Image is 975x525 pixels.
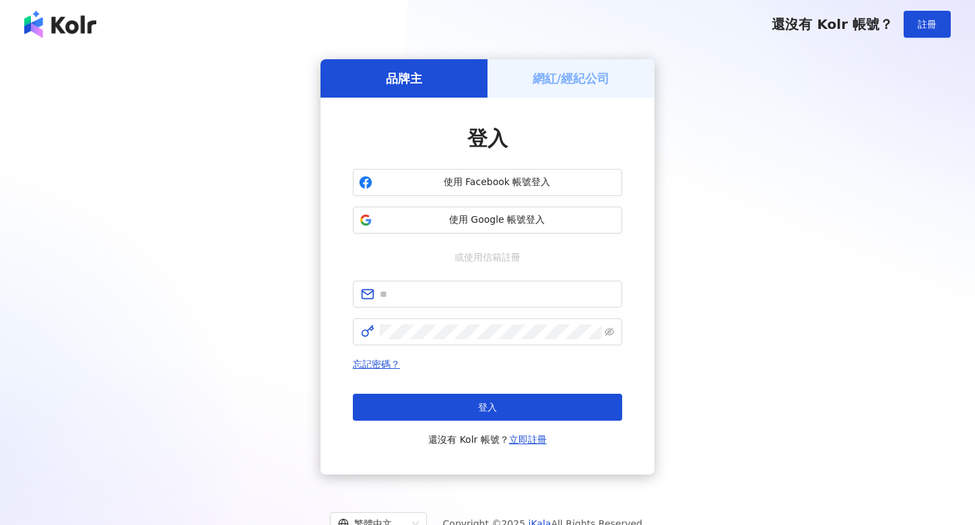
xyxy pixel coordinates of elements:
span: eye-invisible [605,327,614,337]
button: 使用 Facebook 帳號登入 [353,169,622,196]
span: 登入 [478,402,497,413]
h5: 品牌主 [386,70,422,87]
span: 還沒有 Kolr 帳號？ [428,431,547,448]
span: 還沒有 Kolr 帳號？ [772,16,893,32]
span: 或使用信箱註冊 [445,250,530,265]
span: 使用 Google 帳號登入 [378,213,616,227]
button: 登入 [353,394,622,421]
span: 註冊 [918,19,937,30]
h5: 網紅/經紀公司 [533,70,610,87]
img: logo [24,11,96,38]
button: 使用 Google 帳號登入 [353,207,622,234]
a: 立即註冊 [509,434,547,445]
span: 登入 [467,127,508,150]
a: 忘記密碼？ [353,359,400,370]
button: 註冊 [904,11,951,38]
span: 使用 Facebook 帳號登入 [378,176,616,189]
